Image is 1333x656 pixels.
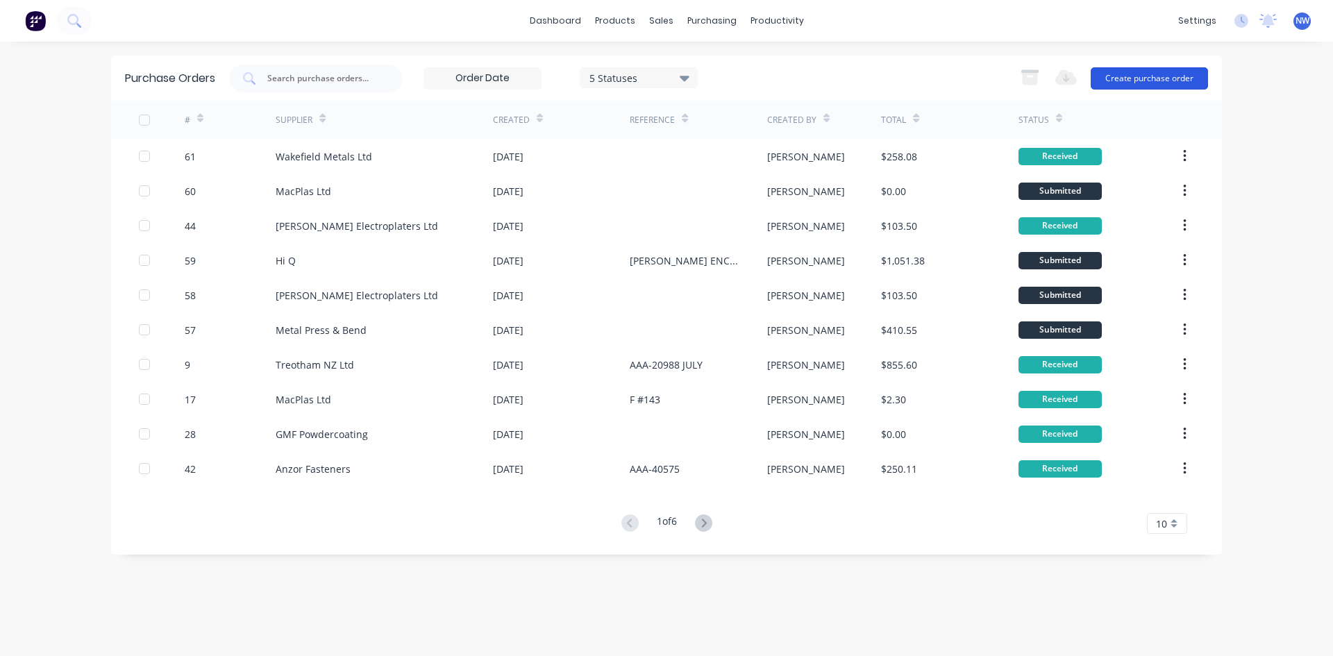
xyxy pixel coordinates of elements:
span: NW [1296,15,1309,27]
div: $2.30 [881,392,906,407]
div: Created By [767,114,816,126]
div: [PERSON_NAME] Electroplaters Ltd [276,219,438,233]
div: [PERSON_NAME] [767,462,845,476]
div: Hi Q [276,253,296,268]
div: Reference [630,114,675,126]
div: $250.11 [881,462,917,476]
div: [PERSON_NAME] [767,323,845,337]
div: 9 [185,358,190,372]
div: [DATE] [493,253,523,268]
div: 17 [185,392,196,407]
div: [DATE] [493,358,523,372]
div: $1,051.38 [881,253,925,268]
div: 5 Statuses [589,70,689,85]
div: Received [1018,148,1102,165]
div: sales [642,10,680,31]
div: $0.00 [881,184,906,199]
div: F #143 [630,392,660,407]
div: [PERSON_NAME] ENCLOSURE 1591HSBK [630,253,739,268]
div: Supplier [276,114,312,126]
div: Treotham NZ Ltd [276,358,354,372]
div: 60 [185,184,196,199]
div: Submitted [1018,321,1102,339]
button: Create purchase order [1091,67,1208,90]
div: Metal Press & Bend [276,323,367,337]
div: [PERSON_NAME] [767,358,845,372]
div: $855.60 [881,358,917,372]
div: Received [1018,426,1102,443]
span: 10 [1156,516,1167,531]
div: [DATE] [493,427,523,441]
div: Received [1018,356,1102,373]
div: products [588,10,642,31]
div: 59 [185,253,196,268]
div: 61 [185,149,196,164]
div: 57 [185,323,196,337]
div: Submitted [1018,287,1102,304]
div: Created [493,114,530,126]
div: Received [1018,217,1102,235]
div: $0.00 [881,427,906,441]
div: Anzor Fasteners [276,462,351,476]
div: purchasing [680,10,744,31]
div: $103.50 [881,288,917,303]
div: [PERSON_NAME] [767,392,845,407]
div: settings [1171,10,1223,31]
div: Submitted [1018,252,1102,269]
div: Submitted [1018,183,1102,200]
div: [PERSON_NAME] [767,427,845,441]
div: $103.50 [881,219,917,233]
div: [PERSON_NAME] [767,288,845,303]
div: MacPlas Ltd [276,392,331,407]
input: Order Date [424,68,541,89]
div: AAA-40575 [630,462,680,476]
div: Wakefield Metals Ltd [276,149,372,164]
div: [PERSON_NAME] Electroplaters Ltd [276,288,438,303]
div: Status [1018,114,1049,126]
div: [DATE] [493,149,523,164]
div: [PERSON_NAME] [767,253,845,268]
div: [DATE] [493,184,523,199]
div: 28 [185,427,196,441]
div: [DATE] [493,219,523,233]
div: 1 of 6 [657,514,677,534]
div: [DATE] [493,392,523,407]
div: Received [1018,460,1102,478]
div: [PERSON_NAME] [767,219,845,233]
div: $410.55 [881,323,917,337]
div: [DATE] [493,323,523,337]
div: Total [881,114,906,126]
div: GMF Powdercoating [276,427,368,441]
input: Search purchase orders... [266,72,381,85]
div: AAA-20988 JULY [630,358,703,372]
div: [DATE] [493,288,523,303]
div: [PERSON_NAME] [767,149,845,164]
div: 44 [185,219,196,233]
div: [PERSON_NAME] [767,184,845,199]
div: 58 [185,288,196,303]
div: Received [1018,391,1102,408]
div: [DATE] [493,462,523,476]
div: MacPlas Ltd [276,184,331,199]
img: Factory [25,10,46,31]
a: dashboard [523,10,588,31]
div: 42 [185,462,196,476]
div: productivity [744,10,811,31]
div: Purchase Orders [125,70,215,87]
div: $258.08 [881,149,917,164]
div: # [185,114,190,126]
